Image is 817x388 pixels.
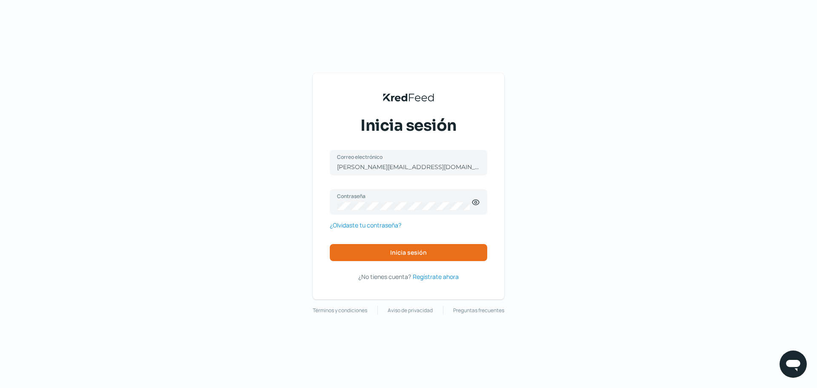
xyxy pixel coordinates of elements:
[313,306,367,315] a: Términos y condiciones
[388,306,433,315] a: Aviso de privacidad
[390,250,427,256] span: Inicia sesión
[330,220,401,230] a: ¿Olvidaste tu contraseña?
[360,115,457,136] span: Inicia sesión
[785,356,802,373] img: chatIcon
[453,306,504,315] a: Preguntas frecuentes
[330,244,487,261] button: Inicia sesión
[337,193,471,200] label: Contraseña
[337,153,471,161] label: Correo electrónico
[413,271,459,282] a: Regístrate ahora
[358,273,411,281] span: ¿No tienes cuenta?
